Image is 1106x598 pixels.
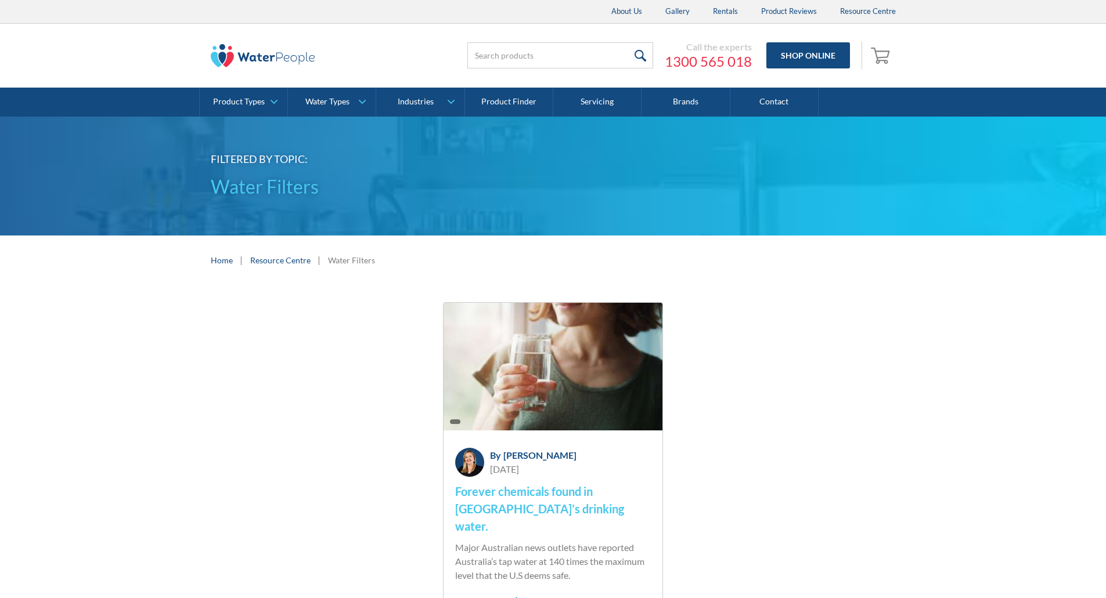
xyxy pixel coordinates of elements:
input: Search products [467,42,653,68]
a: Brands [642,88,730,117]
h4: Forever chemicals found in [GEOGRAPHIC_DATA]’s drinking water. [455,483,651,535]
div: | [239,253,244,267]
a: Resource Centre [250,254,311,266]
a: Water Types [288,88,376,117]
div: Industries [398,97,434,107]
div: Call the experts [665,41,752,53]
img: The Water People [211,44,315,67]
h6: Filtered by topic: [211,151,896,167]
div: [DATE] [490,462,577,476]
a: Product Finder [465,88,553,117]
a: Open cart [868,42,896,70]
div: By [490,450,501,461]
div: [PERSON_NAME] [503,450,577,461]
a: Shop Online [766,42,850,68]
div: Water Filters [328,254,375,266]
a: Contact [730,88,819,117]
div: Water Types [305,97,350,107]
p: Major Australian news outlets have reported Australia’s tap water at 140 times the maximum level ... [455,541,651,582]
div: | [316,253,322,267]
a: Industries [376,88,464,117]
h1: Water Filters [211,173,896,201]
img: shopping cart [871,46,893,64]
div: Product Types [213,97,265,107]
a: 1300 565 018 [665,53,752,70]
a: Servicing [553,88,642,117]
a: Product Types [200,88,287,117]
a: Home [211,254,233,266]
